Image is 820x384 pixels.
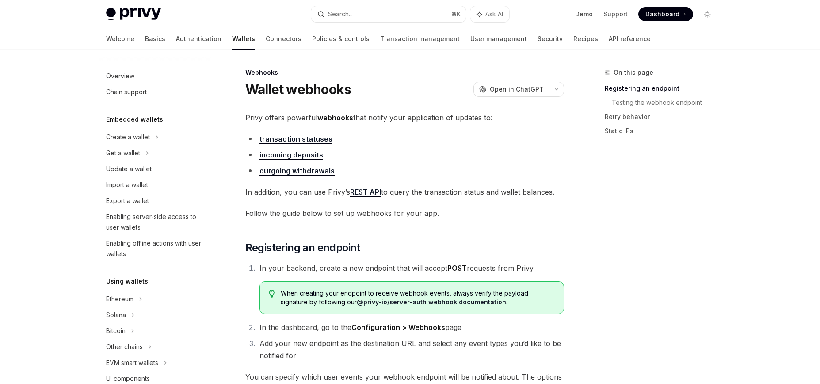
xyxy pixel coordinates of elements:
a: transaction statuses [259,134,332,144]
span: In addition, you can use Privy’s to query the transaction status and wallet balances. [245,186,564,198]
span: Ask AI [485,10,503,19]
strong: Configuration > Webhooks [351,323,445,332]
button: Ask AI [470,6,509,22]
a: @privy-io/server-auth webhook documentation [357,298,506,306]
a: Import a wallet [99,177,212,193]
span: Registering an endpoint [245,241,360,255]
a: Basics [145,28,165,50]
div: Update a wallet [106,164,152,174]
div: Ethereum [106,294,133,304]
a: Recipes [573,28,598,50]
a: API reference [609,28,651,50]
a: Registering an endpoint [605,81,721,96]
svg: Tip [269,290,275,298]
a: Dashboard [638,7,693,21]
a: Policies & controls [312,28,370,50]
a: Enabling server-side access to user wallets [99,209,212,235]
span: On this page [614,67,653,78]
div: Enabling server-side access to user wallets [106,211,207,233]
span: In the dashboard, go to the page [259,323,461,332]
div: UI components [106,373,150,384]
a: Static IPs [605,124,721,138]
span: Dashboard [645,10,679,19]
a: Welcome [106,28,134,50]
div: Solana [106,310,126,320]
a: User management [470,28,527,50]
div: Enabling offline actions with user wallets [106,238,207,259]
strong: POST [447,264,467,273]
span: Follow the guide below to set up webhooks for your app. [245,207,564,219]
h5: Embedded wallets [106,114,163,125]
div: Webhooks [245,68,564,77]
a: Security [538,28,563,50]
span: ⌘ K [451,11,461,18]
button: Search...⌘K [311,6,466,22]
a: Overview [99,68,212,84]
a: Update a wallet [99,161,212,177]
h5: Using wallets [106,276,148,287]
a: Wallets [232,28,255,50]
button: Toggle dark mode [700,7,714,21]
a: Export a wallet [99,193,212,209]
div: Chain support [106,87,147,97]
div: Import a wallet [106,180,148,190]
a: Enabling offline actions with user wallets [99,235,212,262]
a: Transaction management [380,28,460,50]
a: REST API [350,188,381,197]
a: Demo [575,10,593,19]
a: Testing the webhook endpoint [612,96,721,110]
a: incoming deposits [259,150,323,160]
button: Open in ChatGPT [473,82,549,97]
div: EVM smart wallets [106,357,158,368]
div: Overview [106,71,134,81]
img: light logo [106,8,161,20]
div: Get a wallet [106,148,140,158]
a: outgoing withdrawals [259,166,335,176]
span: Add your new endpoint as the destination URL and select any event types you’d like to be notified... [259,339,561,360]
div: Export a wallet [106,196,149,206]
div: Search... [328,9,353,19]
a: Support [603,10,628,19]
span: When creating your endpoint to receive webhook events, always verify the payload signature by fol... [281,289,554,307]
a: Authentication [176,28,221,50]
span: In your backend, create a new endpoint that will accept requests from Privy [259,264,534,273]
span: Privy offers powerful that notify your application of updates to: [245,111,564,124]
a: Connectors [266,28,301,50]
span: Open in ChatGPT [490,85,544,94]
a: Chain support [99,84,212,100]
div: Create a wallet [106,132,150,142]
strong: webhooks [317,113,353,122]
h1: Wallet webhooks [245,81,351,97]
div: Bitcoin [106,326,126,336]
a: Retry behavior [605,110,721,124]
div: Other chains [106,342,143,352]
